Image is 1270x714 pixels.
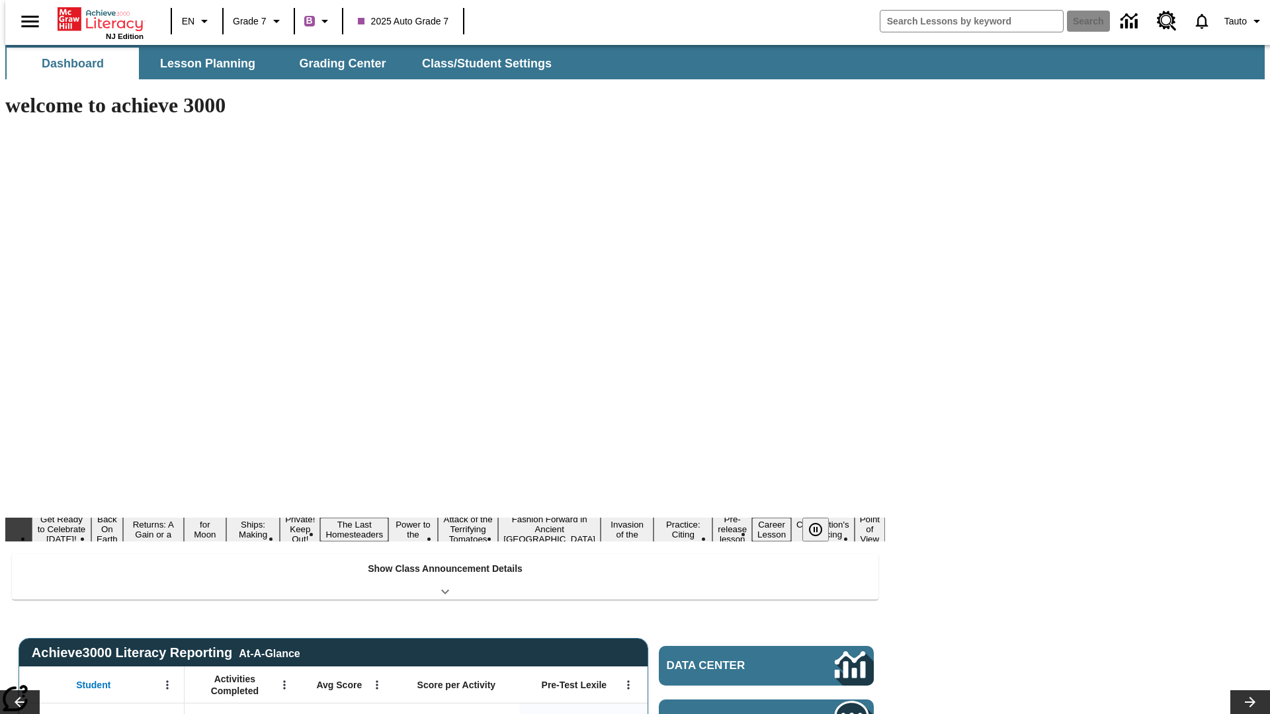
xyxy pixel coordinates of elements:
button: Slide 1 Get Ready to Celebrate Juneteenth! [32,512,91,546]
h1: welcome to achieve 3000 [5,93,885,118]
span: Pre-Test Lexile [542,679,607,691]
div: Pause [802,518,842,541]
button: Slide 8 Solar Power to the People [388,508,438,551]
span: Data Center [667,659,790,672]
button: Slide 11 The Invasion of the Free CD [601,508,654,551]
button: Slide 7 The Last Homesteaders [320,518,388,541]
span: Score per Activity [417,679,496,691]
span: B [306,13,313,29]
button: Dashboard [7,48,139,79]
button: Class/Student Settings [411,48,562,79]
button: Slide 16 Point of View [855,512,885,546]
button: Language: EN, Select a language [176,9,218,33]
button: Open Menu [618,675,638,695]
button: Slide 9 Attack of the Terrifying Tomatoes [438,512,498,546]
span: 2025 Auto Grade 7 [358,15,449,28]
span: Lesson Planning [160,56,255,71]
span: NJ Edition [106,32,144,40]
button: Boost Class color is purple. Change class color [299,9,338,33]
span: Avg Score [316,679,362,691]
div: Home [58,5,144,40]
button: Profile/Settings [1219,9,1270,33]
input: search field [880,11,1063,32]
button: Grading Center [276,48,409,79]
button: Slide 12 Mixed Practice: Citing Evidence [654,508,712,551]
button: Lesson Planning [142,48,274,79]
div: At-A-Glance [239,645,300,660]
button: Grade: Grade 7, Select a grade [228,9,290,33]
a: Data Center [1113,3,1149,40]
button: Pause [802,518,829,541]
div: Show Class Announcement Details [12,554,878,600]
button: Slide 4 Time for Moon Rules? [184,508,226,551]
button: Open side menu [11,2,50,41]
span: Dashboard [42,56,104,71]
button: Slide 3 Free Returns: A Gain or a Drain? [123,508,184,551]
button: Slide 5 Cruise Ships: Making Waves [226,508,280,551]
a: Resource Center, Will open in new tab [1149,3,1185,39]
span: Class/Student Settings [422,56,552,71]
button: Lesson carousel, Next [1230,690,1270,714]
span: Grade 7 [233,15,267,28]
a: Notifications [1185,4,1219,38]
button: Slide 13 Pre-release lesson [712,512,752,546]
span: Activities Completed [191,673,278,697]
a: Data Center [659,646,874,686]
span: Grading Center [299,56,386,71]
p: Show Class Announcement Details [368,562,523,576]
span: Tauto [1224,15,1247,28]
button: Slide 6 Private! Keep Out! [280,512,320,546]
span: EN [182,15,194,28]
button: Open Menu [367,675,387,695]
div: SubNavbar [5,45,1265,79]
button: Open Menu [275,675,294,695]
div: SubNavbar [5,48,564,79]
button: Slide 14 Career Lesson [752,518,791,541]
button: Slide 10 Fashion Forward in Ancient Rome [498,512,601,546]
span: Student [76,679,110,691]
button: Slide 2 Back On Earth [91,512,123,546]
button: Open Menu [157,675,177,695]
a: Home [58,6,144,32]
button: Slide 15 The Constitution's Balancing Act [791,508,855,551]
span: Achieve3000 Literacy Reporting [32,645,300,660]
